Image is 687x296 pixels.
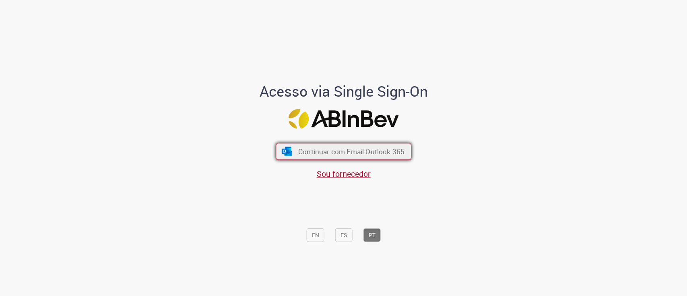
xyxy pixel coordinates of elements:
[281,147,293,156] img: ícone Azure/Microsoft 360
[298,147,404,156] span: Continuar com Email Outlook 365
[276,143,411,160] button: ícone Azure/Microsoft 360 Continuar com Email Outlook 365
[289,109,399,129] img: Logo ABInBev
[232,83,455,99] h1: Acesso via Single Sign-On
[317,168,371,179] a: Sou fornecedor
[363,228,381,242] button: PT
[307,228,324,242] button: EN
[335,228,353,242] button: ES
